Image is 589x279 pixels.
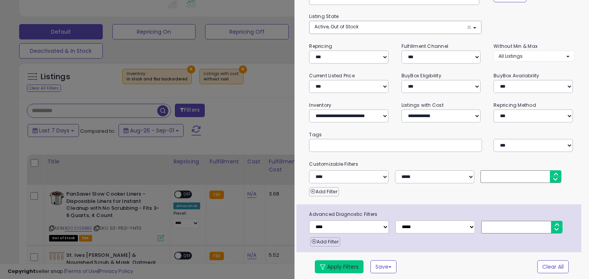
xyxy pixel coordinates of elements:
[303,131,580,139] small: Tags
[309,72,354,79] small: Current Listed Price
[467,23,472,31] span: ×
[370,260,397,273] button: Save
[537,260,569,273] button: Clear All
[401,72,441,79] small: BuyBox Eligibility
[314,23,359,30] span: Active, Out of Stock
[315,260,364,273] button: Apply Filters
[494,51,574,62] button: All Listings
[303,210,581,219] span: Advanced Diagnostic Filters
[309,13,339,20] small: Listing State
[494,43,538,49] small: Without Min & Max
[494,102,536,108] small: Repricing Method
[309,43,332,49] small: Repricing
[303,160,580,168] small: Customizable Filters
[309,21,481,34] button: Active, Out of Stock ×
[309,102,331,108] small: Inventory
[499,53,523,59] span: All Listings
[401,43,448,49] small: Fulfillment Channel
[310,237,340,246] button: Add Filter
[494,72,539,79] small: BuyBox Availability
[401,102,444,108] small: Listings with Cost
[309,187,339,196] button: Add Filter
